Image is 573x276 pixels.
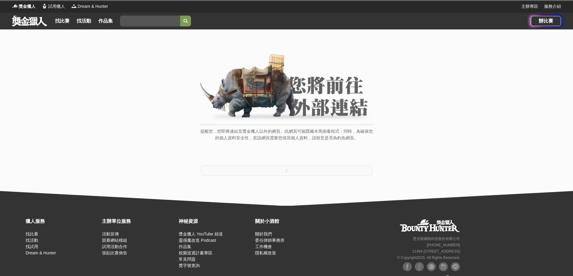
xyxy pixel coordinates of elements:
a: 關於我們 [255,232,272,236]
a: 委任律師事務所 [255,238,285,243]
div: 關於小酒館 [255,218,328,225]
a: 靈感魔改造 Podcast [179,238,216,243]
small: 恩克斯網路科技股份有限公司 [413,237,460,241]
a: 試用活動合作 [102,244,127,249]
span: Dream & Hunter [78,3,108,10]
small: [PHONE_NUMBER] [427,243,460,247]
small: 11494 [STREET_ADDRESS] [412,249,460,253]
img: LINE [451,262,460,271]
a: 找活動 [26,238,38,243]
a: 找比賽 [26,232,38,236]
a: 張貼比賽佈告 [102,250,127,255]
div: 主辦單位服務 [102,218,175,225]
a: 隱私權政策 [255,250,276,255]
img: External Link Banner [200,54,373,122]
a: 作品集 [96,17,115,25]
div: 神秘資源 [179,218,252,225]
a: Logo試用獵人 [42,3,65,10]
a: 找活動 [74,17,94,25]
a: 工作機會 [255,244,272,249]
p: 提醒您，您即將連結至獎金獵人以外的網頁。此網頁可能隱藏木馬病毒程式；同時，為確保您的個人資料安全性，若該網頁需要您填寫個人資料，請留意是否為釣魚網頁。 [200,128,373,147]
a: Logo獎金獵人 [12,3,35,10]
img: Logo [42,3,48,9]
a: 活動宣傳 [102,232,119,236]
div: 獵人服務 [26,218,99,225]
a: 作品集 [179,244,191,249]
span: 試用獵人 [48,3,65,10]
a: 辦比賽 [531,16,561,26]
a: Dream & Hunter [26,250,56,255]
a: 獎金獵人 YouTube 頻道 [179,232,223,236]
a: 找比賽 [53,17,72,25]
img: Plurk [427,262,436,271]
a: 常見問題 [179,257,196,262]
a: 服務介紹 [544,3,561,10]
a: 找試用 [26,244,38,249]
a: 主辦專區 [521,3,538,10]
a: 校園巡迴計畫專區 [179,250,212,255]
a: 獎字號查詢 [179,263,200,268]
img: Logo [12,3,18,9]
small: © Copyright 2025 . All Rights Reserved. [397,256,460,260]
button: 2 [201,165,372,176]
a: LogoDream & Hunter [71,3,108,10]
img: Facebook [403,262,412,271]
img: Facebook [415,262,424,271]
span: 獎金獵人 [19,3,35,10]
img: Instagram [439,262,448,271]
img: Logo [71,3,77,9]
a: 競賽網站模組 [102,238,127,243]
